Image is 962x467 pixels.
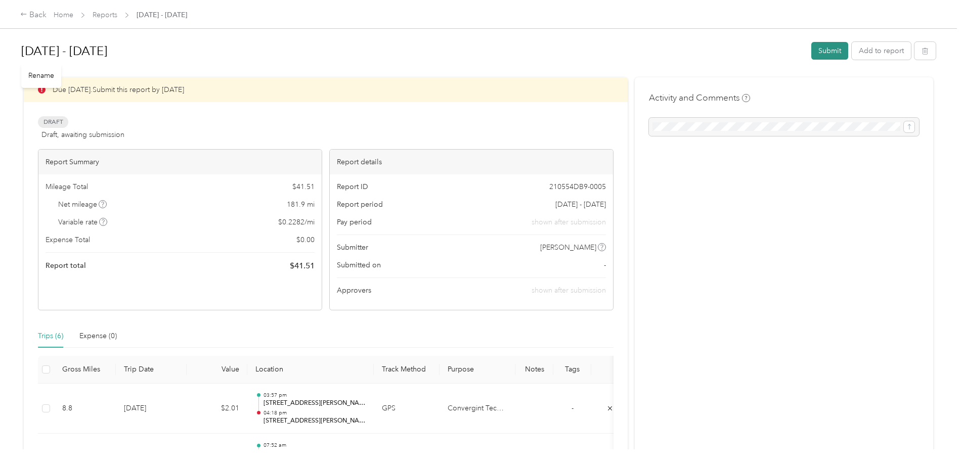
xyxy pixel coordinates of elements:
p: [STREET_ADDRESS][PERSON_NAME] [264,399,366,408]
h4: Activity and Comments [649,91,750,104]
div: Expense (0) [79,331,117,342]
a: Home [54,11,73,19]
span: Draft [38,116,68,128]
span: shown after submission [532,286,606,295]
span: Expense Total [46,235,90,245]
td: 8.8 [54,384,116,434]
span: shown after submission [532,217,606,227]
button: Submit [811,42,848,60]
span: Draft, awaiting submission [41,129,124,140]
span: $ 41.51 [292,181,315,192]
th: Purpose [440,356,515,384]
span: - [604,260,606,270]
th: Trip Date [116,356,187,384]
td: Convergint Technologies [440,384,515,434]
th: Location [247,356,374,384]
span: [DATE] - [DATE] [555,199,606,210]
td: GPS [374,384,440,434]
p: [STREET_ADDRESS][PERSON_NAME] [264,416,366,426]
th: Tags [553,356,591,384]
span: [DATE] - [DATE] [137,10,187,20]
span: - [572,404,574,412]
p: 07:52 am [264,442,366,449]
p: [STREET_ADDRESS][PERSON_NAME] [264,449,366,458]
th: Value [187,356,247,384]
div: Trips (6) [38,331,63,342]
div: Report details [330,150,613,174]
th: Gross Miles [54,356,116,384]
span: [PERSON_NAME] [540,242,596,253]
span: Report total [46,260,86,271]
div: Report Summary [38,150,322,174]
span: Submitter [337,242,368,253]
div: Rename [21,63,61,88]
span: $ 0.2282 / mi [278,217,315,227]
span: Report period [337,199,383,210]
span: 181.9 mi [287,199,315,210]
span: Pay period [337,217,372,227]
div: Due [DATE]. Submit this report by [DATE] [24,77,628,102]
div: Back [20,9,47,21]
span: Submitted on [337,260,381,270]
span: Variable rate [58,217,108,227]
th: Track Method [374,356,440,384]
h1: Sep 1 - 30, 2025 [21,39,804,63]
button: Add to report [852,42,911,60]
span: 210554DB9-0005 [549,181,606,192]
td: $2.01 [187,384,247,434]
th: Notes [515,356,553,384]
td: [DATE] [116,384,187,434]
p: 04:18 pm [264,409,366,416]
span: Report ID [337,181,368,192]
span: Approvers [337,285,371,296]
span: $ 0.00 [296,235,315,245]
span: Mileage Total [46,181,88,192]
p: 03:57 pm [264,392,366,399]
span: Net mileage [58,199,107,210]
span: $ 41.51 [290,260,315,272]
iframe: Everlance-gr Chat Button Frame [905,410,962,467]
a: Reports [93,11,117,19]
